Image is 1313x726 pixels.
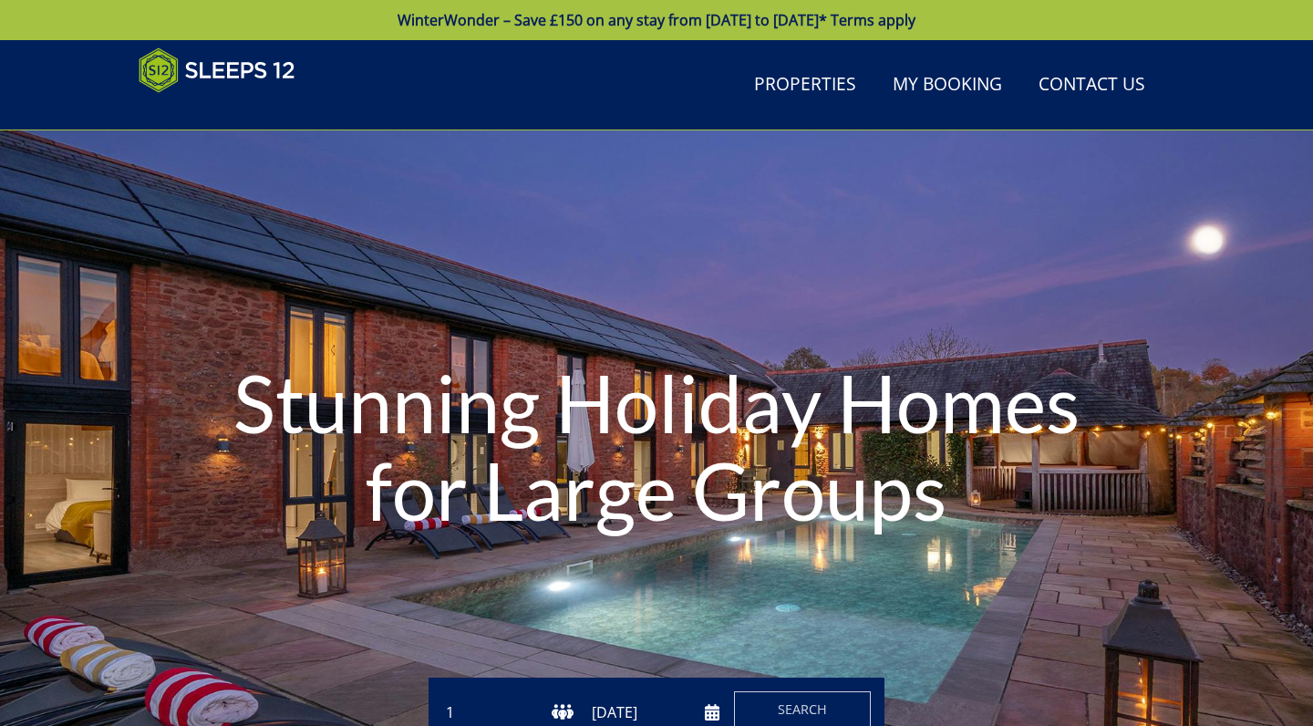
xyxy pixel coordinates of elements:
[129,104,321,119] iframe: Customer reviews powered by Trustpilot
[139,47,295,93] img: Sleeps 12
[747,65,863,106] a: Properties
[778,700,827,718] span: Search
[197,323,1116,569] h1: Stunning Holiday Homes for Large Groups
[1031,65,1153,106] a: Contact Us
[885,65,1009,106] a: My Booking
